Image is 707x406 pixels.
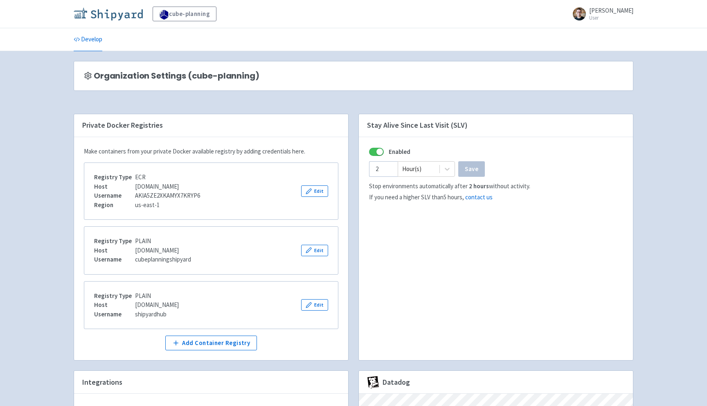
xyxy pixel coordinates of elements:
[94,191,200,201] div: AKIA5ZE2XKAMYX7KRYP6
[94,201,200,210] div: us-east-1
[369,161,398,177] input: -
[74,28,102,51] a: Develop
[369,193,623,202] div: If you need a higher SLV than 5 hours ,
[94,310,122,318] b: Username
[94,292,132,300] b: Registry Type
[465,193,493,201] a: contact us
[94,173,132,181] b: Registry Type
[94,173,200,182] div: ECR
[94,237,191,246] div: PLAIN
[359,114,633,137] h4: Stay Alive Since Last Visit (SLV)
[383,378,410,386] span: Datadog
[369,182,623,191] div: Stop environments automatically after without activity.
[84,147,338,156] div: Make containers from your private Docker available registry by adding credentials here.
[74,114,348,137] h4: Private Docker Registries
[301,245,328,256] button: Edit
[74,371,348,394] h4: Integrations
[94,255,191,264] div: cubeplanningshipyard
[301,299,328,311] button: Edit
[469,182,489,190] b: 2 hours
[94,300,179,310] div: [DOMAIN_NAME]
[389,147,410,157] b: Enabled
[94,71,259,81] span: Organization Settings (cube-planning)
[301,185,328,197] button: Edit
[165,336,257,350] button: Add Container Registry
[94,291,179,301] div: PLAIN
[458,161,485,177] button: Save
[589,7,633,14] span: [PERSON_NAME]
[589,15,633,20] small: User
[94,301,108,309] b: Host
[568,7,633,20] a: [PERSON_NAME] User
[94,201,113,209] b: Region
[94,237,132,245] b: Registry Type
[94,246,108,254] b: Host
[94,310,179,319] div: shipyardhub
[94,246,191,255] div: [DOMAIN_NAME]
[74,7,143,20] img: Shipyard logo
[94,182,200,192] div: [DOMAIN_NAME]
[153,7,216,21] a: cube-planning
[94,183,108,190] b: Host
[94,192,122,199] b: Username
[94,255,122,263] b: Username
